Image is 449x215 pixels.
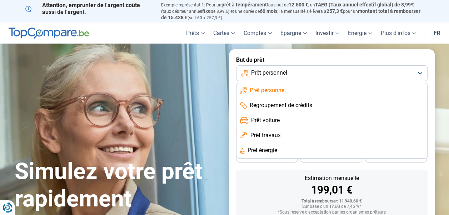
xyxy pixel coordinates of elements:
[161,8,420,20] span: montant total à rembourser de 15.438 €
[250,131,280,139] span: Prêt travaux
[259,155,275,159] span: 36 mois
[315,2,414,7] span: TAEG (Taux annuel effectif global) de 8,99%
[260,8,278,14] span: 60 mois
[250,86,286,94] span: Prêt personnel
[276,22,311,44] a: Épargne
[388,155,404,159] span: 24 mois
[182,22,209,44] a: Prêts
[311,22,344,44] a: Investir
[242,175,422,181] div: Estimation mensuelle
[242,199,422,204] div: Total à rembourser: 11 940,60 €
[344,22,376,44] a: Énergie
[251,69,287,77] span: Prêt personnel
[250,101,312,109] span: Regroupement de crédits
[289,2,308,7] span: 12.500 €
[239,22,276,44] a: Comptes
[376,22,420,44] a: Plus d'infos
[15,158,220,213] h1: Simulez votre prêt rapidement
[323,155,339,159] span: 30 mois
[209,22,239,44] a: Cartes
[242,185,422,195] div: 199,01 €
[202,8,211,14] span: fixe
[236,65,428,81] button: Prêt personnel
[25,2,153,15] p: Attention, emprunter de l'argent coûte aussi de l'argent.
[221,2,267,7] span: prêt à tempérament
[242,204,422,209] div: Sur base d'un TAEG de 7,45 %*
[429,22,445,44] a: fr
[251,116,280,124] span: Prêt voiture
[248,146,277,154] span: Prêt énergie
[9,27,89,39] img: TopCompare
[236,56,428,63] label: But du prêt
[326,8,343,14] span: 257,3 €
[242,210,422,215] div: *Sous réserve d'acceptation par les organismes prêteurs
[161,2,424,21] p: Exemple représentatif : Pour un tous but de , un (taux débiteur annuel de 8,99%) et une durée de ...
